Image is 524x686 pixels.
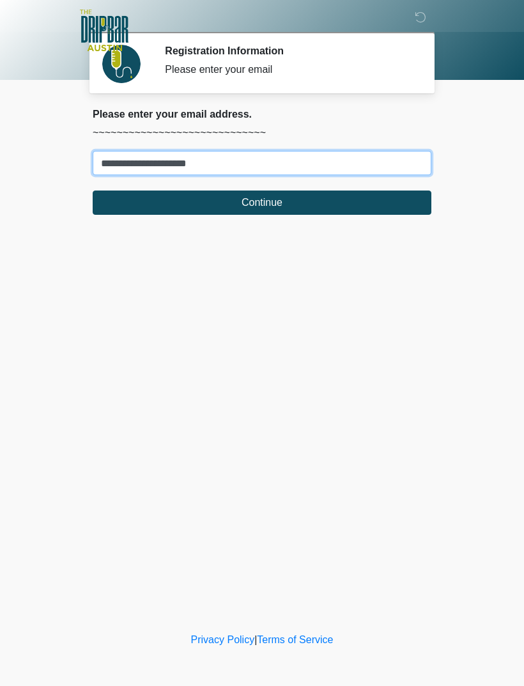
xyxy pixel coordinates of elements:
div: Please enter your email [165,62,412,77]
p: ~~~~~~~~~~~~~~~~~~~~~~~~~~~~~ [93,125,431,141]
a: Privacy Policy [191,634,255,645]
a: Terms of Service [257,634,333,645]
h2: Please enter your email address. [93,108,431,120]
img: Agent Avatar [102,45,141,83]
a: | [254,634,257,645]
button: Continue [93,191,431,215]
img: The DRIPBaR - Austin The Domain Logo [80,10,128,51]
